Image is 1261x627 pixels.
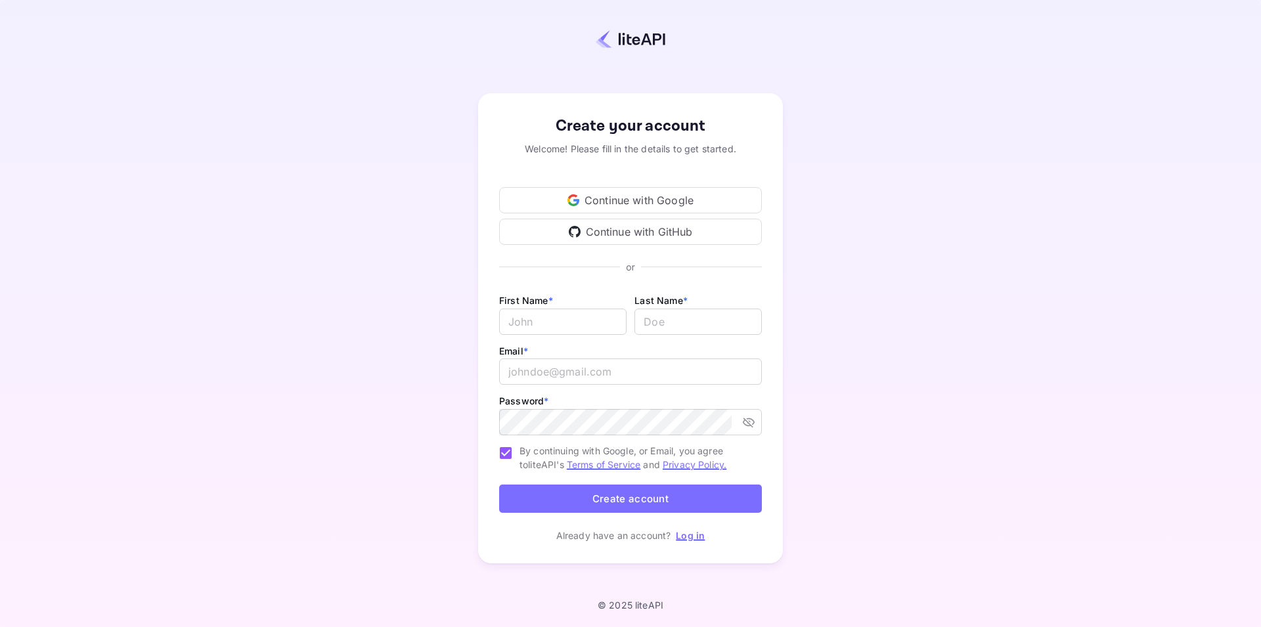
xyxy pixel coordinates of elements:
[634,309,762,335] input: Doe
[598,599,663,611] p: © 2025 liteAPI
[520,444,751,471] span: By continuing with Google, or Email, you agree to liteAPI's and
[596,30,665,49] img: liteapi
[499,345,528,357] label: Email
[663,459,726,470] a: Privacy Policy.
[499,114,762,138] div: Create your account
[499,395,548,406] label: Password
[567,459,640,470] a: Terms of Service
[556,529,671,542] p: Already have an account?
[499,309,627,335] input: John
[676,530,705,541] a: Log in
[634,295,688,306] label: Last Name
[737,410,761,434] button: toggle password visibility
[499,485,762,513] button: Create account
[499,295,553,306] label: First Name
[499,142,762,156] div: Welcome! Please fill in the details to get started.
[499,219,762,245] div: Continue with GitHub
[499,358,762,385] input: johndoe@gmail.com
[499,187,762,213] div: Continue with Google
